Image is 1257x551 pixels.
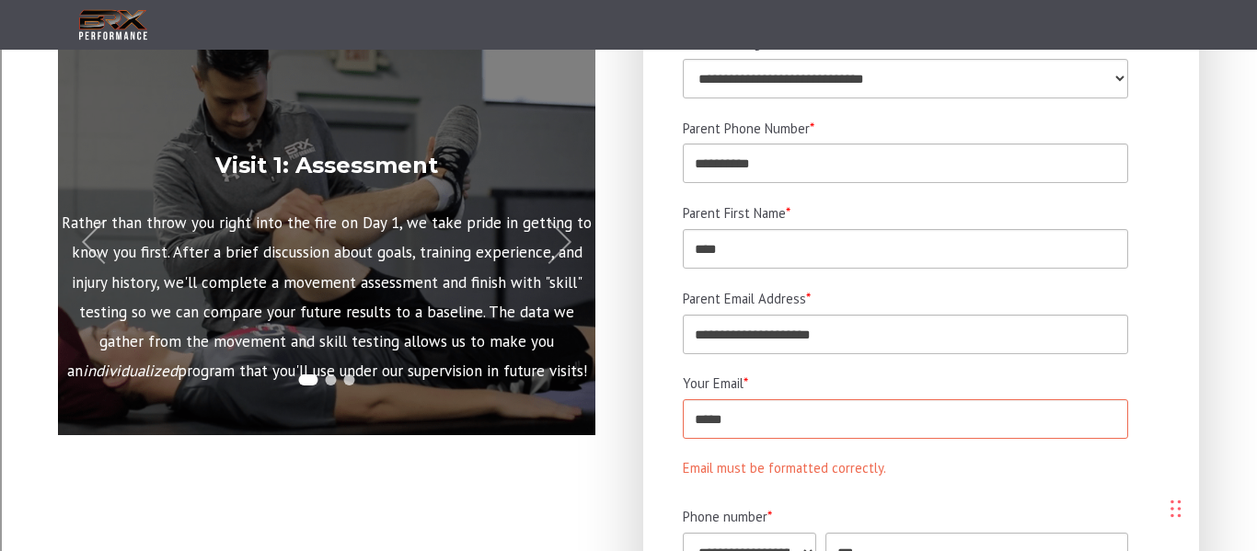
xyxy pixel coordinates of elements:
[7,90,1250,107] div: Sign out
[595,208,1133,386] p: Your second visit to BRX - the 1-on-1 - is your first "real" training session under our guidance....
[994,352,1257,551] iframe: Chat Widget
[7,123,1250,140] div: Move To ...
[1171,481,1182,536] div: Drag
[7,24,1250,40] div: Sort New > Old
[683,455,886,481] label: Email must be formatted correctly.
[683,508,767,525] span: Phone number
[215,151,438,178] strong: Visit 1: Assessment
[683,290,806,307] span: Parent Email Address
[7,57,1250,74] div: Delete
[7,74,1250,90] div: Options
[683,204,786,222] span: Parent First Name
[83,361,178,381] i: individualized
[7,107,1250,123] div: Rename
[7,40,1250,57] div: Move To ...
[76,6,150,44] img: BRX Transparent Logo-2
[683,120,810,137] span: Parent Phone Number
[7,7,1250,24] div: Sort A > Z
[683,374,744,392] span: Your Email
[58,208,595,386] p: Rather than throw you right into the fire on Day 1, we take pride in getting to know you first. A...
